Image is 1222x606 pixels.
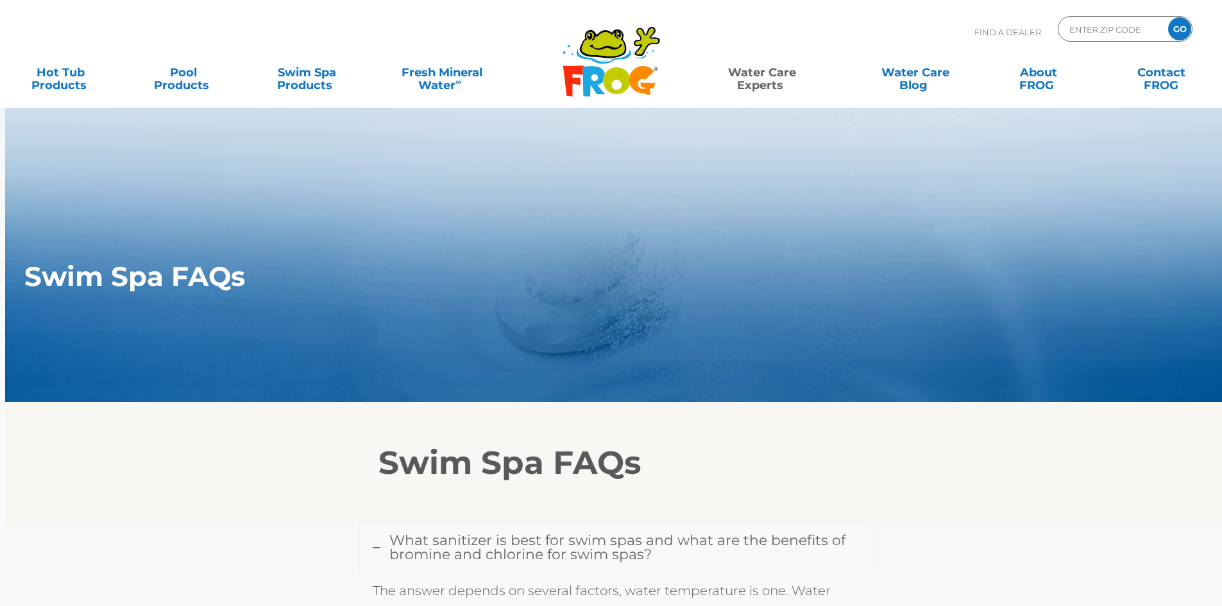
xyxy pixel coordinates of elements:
p: Find A Dealer [974,16,1041,48]
a: ContactFROG [1114,60,1209,85]
input: Zip Code Form [1068,20,1155,38]
sup: ∞ [455,76,462,87]
a: What sanitizer is best for swim spas and what are the benefits of bromine and chlorine for swim s... [360,525,872,571]
a: Swim SpaProducts [259,60,355,85]
span: What sanitizer is best for swim spas and what are the benefits of bromine and chlorine for swim s... [389,532,845,563]
a: Water CareExperts [684,60,840,85]
a: PoolProducts [136,60,232,85]
a: Fresh MineralWater∞ [382,60,502,85]
input: GO [1168,17,1191,40]
a: Water CareBlog [867,60,963,85]
a: Hot TubProducts [13,60,108,85]
h1: Swim Spa FAQs [24,261,915,292]
a: AboutFROG [990,60,1086,85]
h2: Swim Spa FAQs [5,444,1015,482]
